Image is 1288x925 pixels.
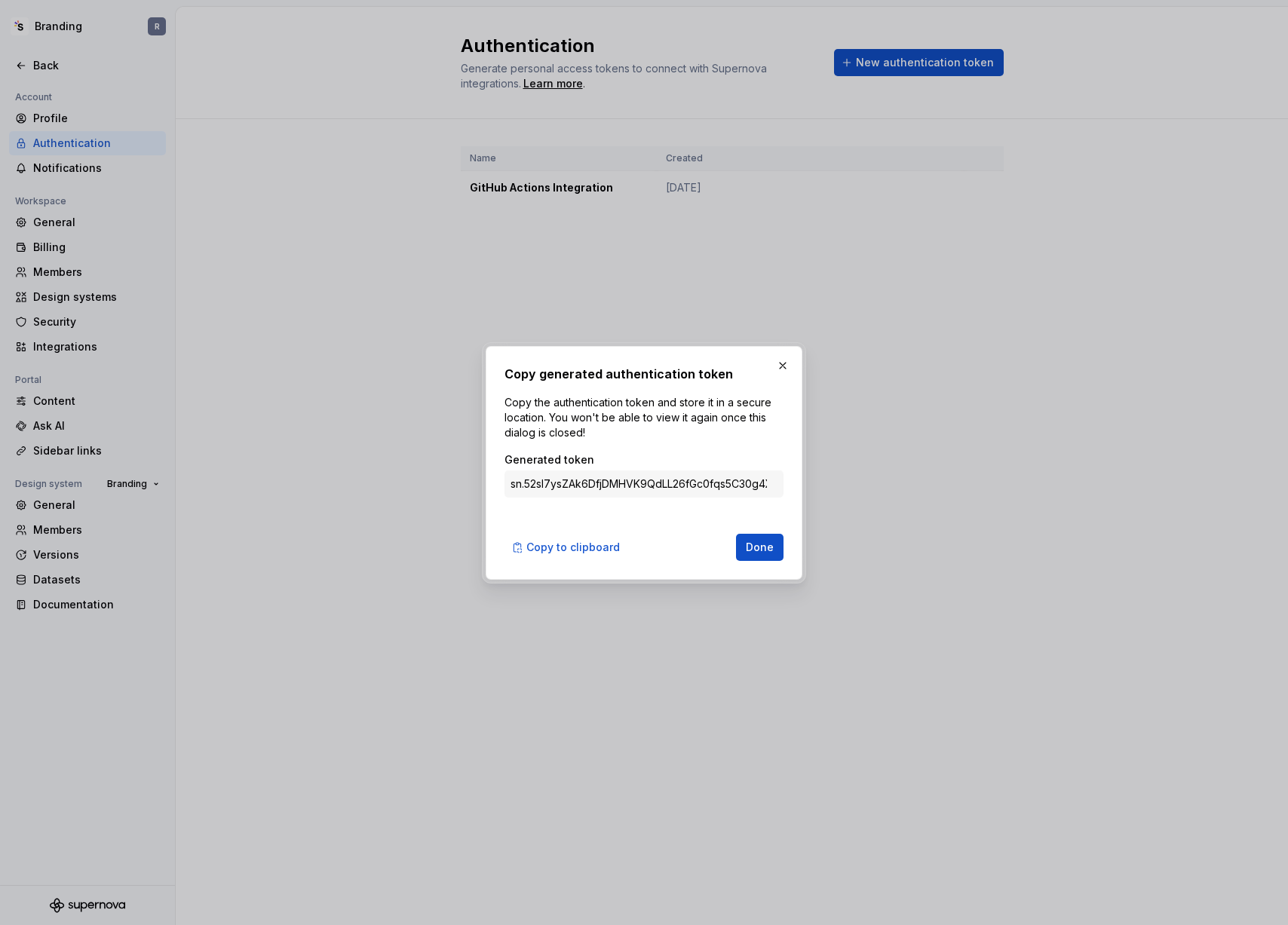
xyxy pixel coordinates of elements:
span: Copy to clipboard [526,540,620,555]
button: Copy to clipboard [504,534,630,561]
h2: Copy generated authentication token [504,365,784,383]
p: Copy the authentication token and store it in a secure location. You won't be able to view it aga... [504,395,784,440]
label: Generated token [504,452,594,467]
span: Done [746,540,774,555]
button: Done [736,534,784,561]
